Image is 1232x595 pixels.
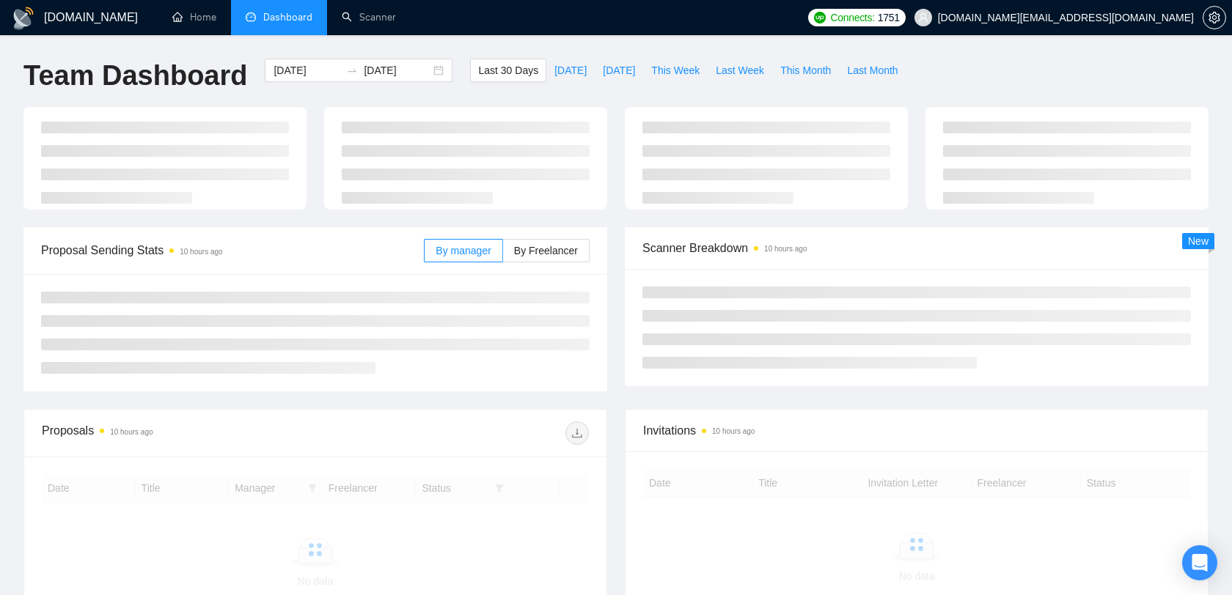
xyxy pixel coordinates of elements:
time: 10 hours ago [180,248,222,256]
div: Proposals [42,421,315,445]
a: homeHome [172,11,216,23]
time: 10 hours ago [764,245,807,253]
time: 10 hours ago [110,428,153,436]
span: New [1188,235,1209,247]
button: Last Week [708,59,772,82]
span: setting [1203,12,1225,23]
button: Last Month [839,59,906,82]
button: This Month [772,59,839,82]
time: 10 hours ago [712,427,755,435]
img: logo [12,7,35,30]
span: user [918,12,928,23]
span: [DATE] [554,62,587,78]
img: upwork-logo.png [814,12,826,23]
div: Open Intercom Messenger [1182,545,1217,580]
input: Start date [274,62,340,78]
span: Dashboard [263,11,312,23]
span: Last 30 Days [478,62,538,78]
button: [DATE] [595,59,643,82]
span: Last Week [716,62,764,78]
span: This Month [780,62,831,78]
button: setting [1203,6,1226,29]
span: to [346,64,358,76]
button: This Week [643,59,708,82]
a: setting [1203,12,1226,23]
span: Proposal Sending Stats [41,241,424,259]
span: This Week [651,62,700,78]
a: searchScanner [342,11,396,23]
span: By manager [436,245,491,256]
span: Last Month [847,62,898,78]
span: Invitations [643,421,1190,440]
h1: Team Dashboard [23,59,247,93]
span: [DATE] [603,62,635,78]
button: Last 30 Days [470,59,546,82]
span: Scanner Breakdown [642,239,1191,257]
span: By Freelancer [514,245,578,256]
span: swap-right [346,64,358,76]
input: End date [364,62,430,78]
span: Connects: [830,10,874,26]
span: 1751 [878,10,900,26]
button: [DATE] [546,59,595,82]
span: dashboard [246,12,256,22]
